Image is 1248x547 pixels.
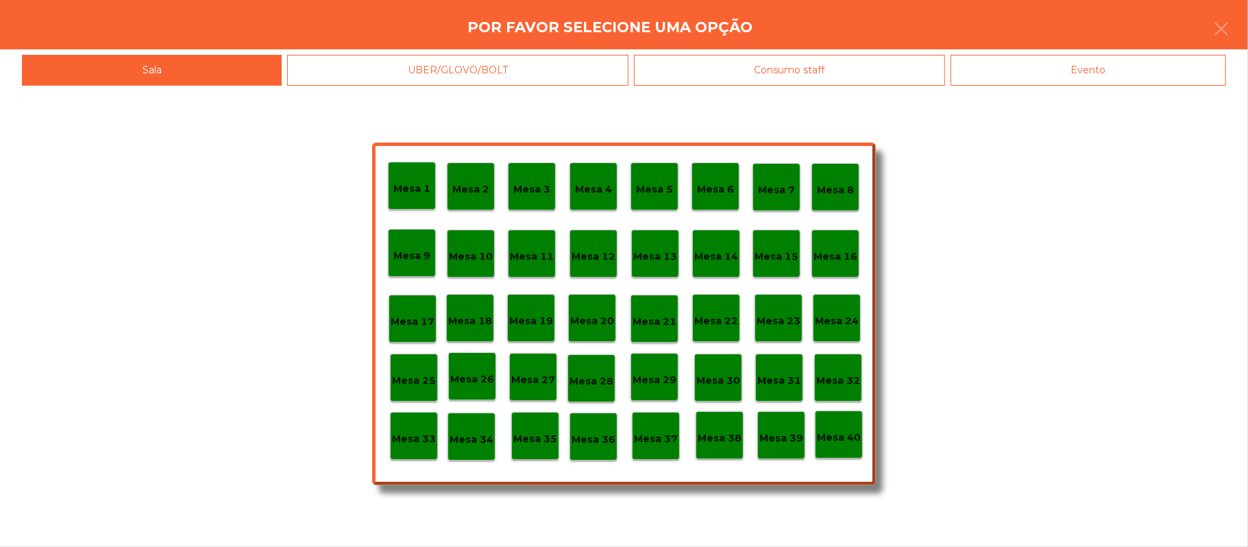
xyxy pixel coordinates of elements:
p: Mesa 39 [759,430,803,446]
p: Mesa 32 [816,373,860,389]
p: Mesa 7 [758,182,795,198]
div: Consumo staff [634,55,945,86]
p: Mesa 33 [392,431,436,447]
h4: Por favor selecione uma opção [468,17,753,38]
p: Mesa 8 [817,182,854,198]
p: Mesa 27 [511,372,555,388]
p: Mesa 16 [813,249,857,265]
p: Mesa 13 [633,249,677,265]
p: Mesa 9 [393,248,430,264]
p: Mesa 14 [694,249,738,265]
p: Mesa 6 [697,182,734,197]
p: Mesa 25 [392,373,436,389]
p: Mesa 31 [757,373,801,389]
p: Mesa 10 [449,249,493,265]
div: Sala [22,55,282,86]
p: Mesa 12 [572,249,615,265]
p: Mesa 34 [450,432,493,448]
p: Mesa 3 [513,182,550,197]
p: Mesa 21 [633,314,676,330]
p: Mesa 30 [696,373,740,389]
p: Mesa 26 [450,372,494,387]
p: Mesa 37 [634,431,678,447]
p: Mesa 5 [636,182,673,197]
p: Mesa 2 [452,182,489,197]
p: Mesa 11 [510,249,554,265]
p: Mesa 38 [698,430,742,446]
p: Mesa 20 [570,313,614,329]
p: Mesa 23 [757,313,800,329]
p: Mesa 24 [815,313,859,329]
p: Mesa 36 [572,432,615,448]
p: Mesa 4 [575,182,612,197]
div: Evento [951,55,1226,86]
p: Mesa 29 [633,372,676,388]
p: Mesa 1 [393,181,430,197]
p: Mesa 18 [448,313,492,329]
p: Mesa 40 [817,430,861,446]
div: UBER/GLOVO/BOLT [287,55,628,86]
p: Mesa 35 [513,431,557,447]
p: Mesa 19 [509,313,553,329]
p: Mesa 22 [694,313,738,329]
p: Mesa 17 [391,314,435,330]
p: Mesa 15 [755,249,798,265]
p: Mesa 28 [570,374,613,389]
